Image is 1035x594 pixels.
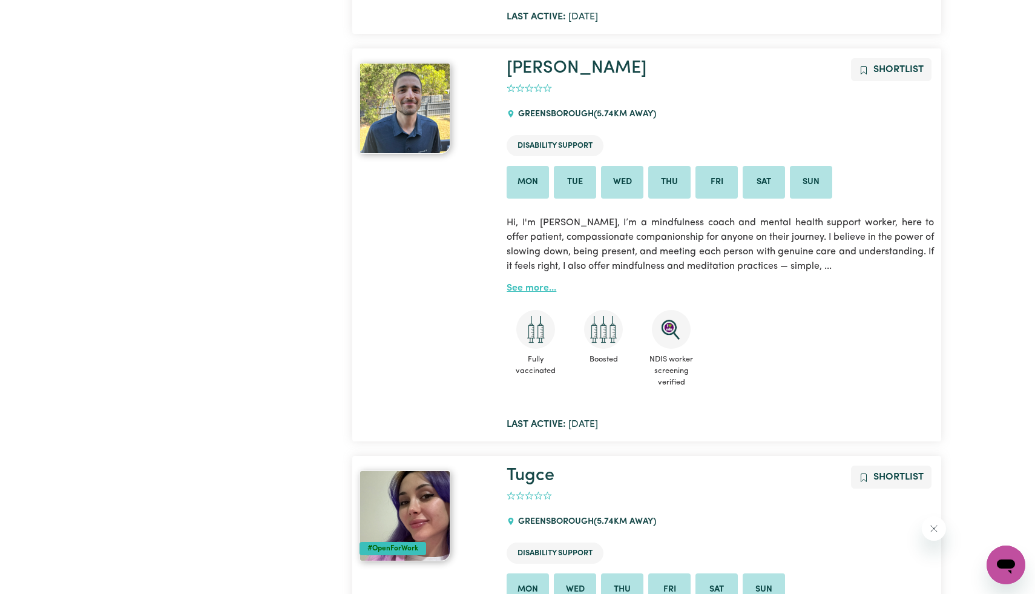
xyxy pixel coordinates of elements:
[554,166,596,199] li: Available on Tue
[507,467,554,484] a: Tugce
[7,8,73,18] span: Need any help?
[507,283,556,293] a: See more...
[360,542,426,555] div: #OpenForWork
[873,472,924,482] span: Shortlist
[652,310,691,349] img: NDIS Worker Screening Verified
[695,166,738,199] li: Available on Fri
[360,63,450,154] img: View Peter's profile
[507,208,934,281] p: Hi, I'm [PERSON_NAME], I’m a mindfulness coach and mental health support worker, here to offer pa...
[601,166,643,199] li: Available on Wed
[507,420,598,429] span: [DATE]
[790,166,832,199] li: Available on Sun
[594,110,656,119] span: ( 5.74 km away)
[594,517,656,526] span: ( 5.74 km away)
[507,506,663,538] div: GREENSBOROUGH
[507,420,566,429] b: Last active:
[360,63,492,154] a: Peter
[873,65,924,74] span: Shortlist
[507,543,603,564] li: Disability Support
[987,546,1025,584] iframe: Button to launch messaging window
[507,135,603,156] li: Disability Support
[360,470,492,561] a: Tugce#OpenForWork
[851,466,931,489] button: Add to shortlist
[507,82,552,96] div: add rating by typing an integer from 0 to 5 or pressing arrow keys
[507,166,549,199] li: Available on Mon
[851,58,931,81] button: Add to shortlist
[584,310,623,349] img: Care and support worker has received booster dose of COVID-19 vaccination
[507,12,598,22] span: [DATE]
[922,516,946,541] iframe: Close message
[648,166,691,199] li: Available on Thu
[507,12,566,22] b: Last active:
[642,349,700,394] span: NDIS worker screening verified
[360,470,450,561] img: View Tugce's profile
[743,166,785,199] li: Available on Sat
[516,310,555,349] img: Care and support worker has received 2 doses of COVID-19 vaccine
[574,349,632,370] span: Boosted
[507,59,646,77] a: [PERSON_NAME]
[507,489,552,503] div: add rating by typing an integer from 0 to 5 or pressing arrow keys
[507,98,663,131] div: GREENSBOROUGH
[507,349,565,381] span: Fully vaccinated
